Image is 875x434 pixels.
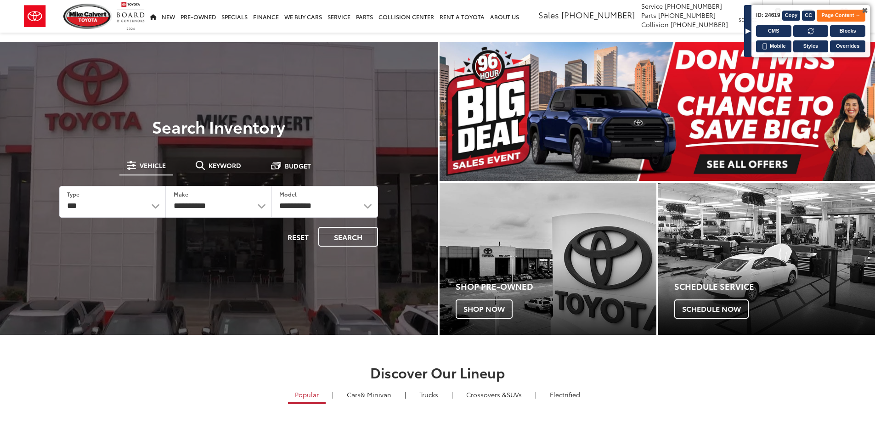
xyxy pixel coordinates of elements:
[67,190,79,198] label: Type
[756,25,791,37] button: CMS
[280,227,316,247] button: Reset
[561,9,635,21] span: [PHONE_NUMBER]
[830,25,865,37] button: Blocks
[802,11,815,21] button: CC
[658,183,875,335] div: Toyota
[285,163,311,169] span: Budget
[114,365,762,380] h2: Discover Our Lineup
[456,299,513,319] span: Shop Now
[330,390,336,399] li: |
[449,390,455,399] li: |
[140,162,166,169] span: Vehicle
[402,390,408,399] li: |
[288,387,326,404] a: Popular
[63,4,112,29] img: Mike Calvert Toyota
[756,11,780,19] span: ID: 24619
[862,7,868,15] span: ✖
[318,227,378,247] button: Search
[817,10,865,22] button: Page Content →
[466,390,507,399] span: Crossovers &
[440,183,656,335] a: Shop Pre-Owned Shop Now
[340,387,398,402] a: Cars
[782,11,801,21] button: Copy
[209,162,241,169] span: Keyword
[744,5,751,57] div: ▶
[412,387,445,402] a: Trucks
[641,11,656,20] span: Parts
[674,282,875,291] h4: Schedule Service
[543,387,587,402] a: Electrified
[174,190,188,198] label: Make
[538,9,559,21] span: Sales
[665,1,722,11] span: [PHONE_NUMBER]
[440,183,656,335] div: Toyota
[671,20,728,29] span: [PHONE_NUMBER]
[641,1,663,11] span: Service
[459,387,529,402] a: SUVs
[658,11,716,20] span: [PHONE_NUMBER]
[674,299,749,319] span: Schedule Now
[456,282,656,291] h4: Shop Pre-Owned
[737,17,758,23] span: Service
[793,40,829,52] button: Styles
[39,117,399,135] h3: Search Inventory
[830,40,865,52] button: Overrides
[361,390,391,399] span: & Minivan
[658,183,875,335] a: Schedule Service Schedule Now
[279,190,297,198] label: Model
[533,390,539,399] li: |
[641,20,669,29] span: Collision
[756,40,791,52] button: Mobile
